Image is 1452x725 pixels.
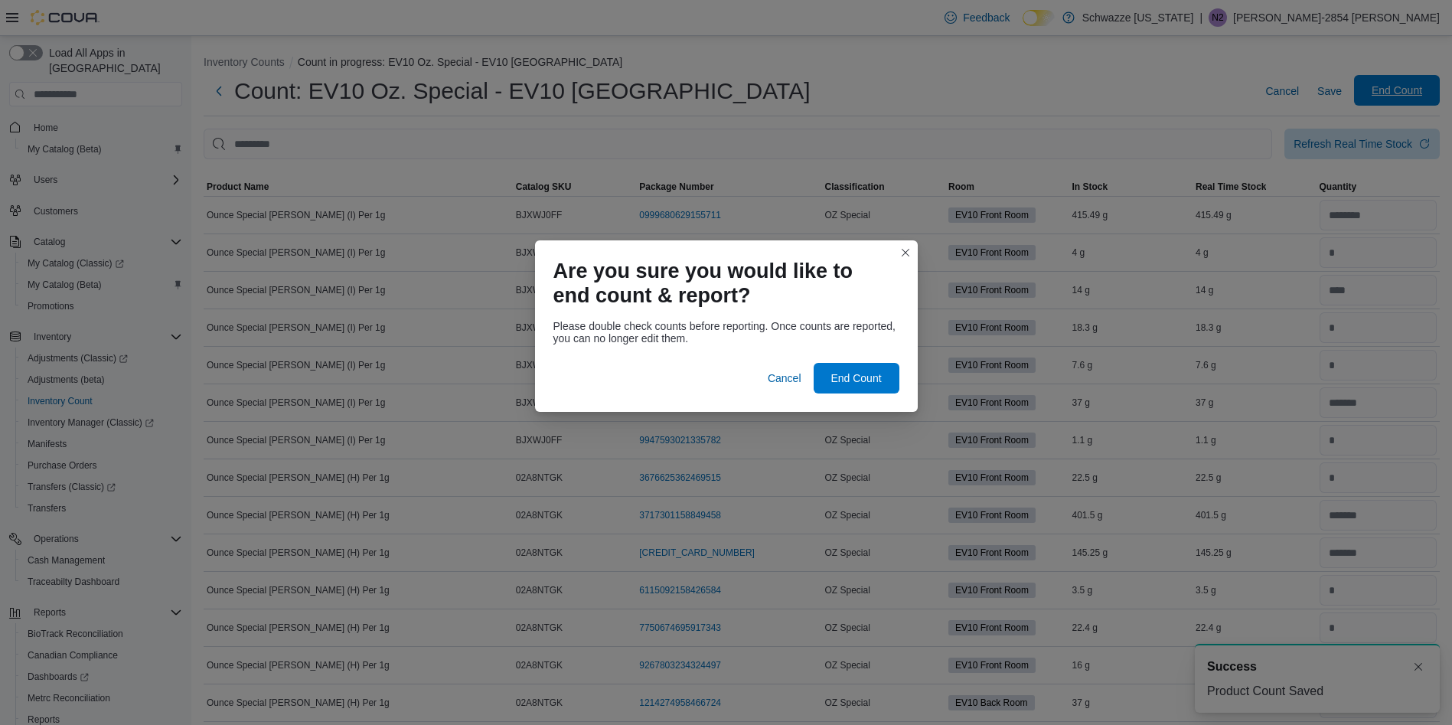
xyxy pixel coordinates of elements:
div: Please double check counts before reporting. Once counts are reported, you can no longer edit them. [553,320,899,345]
button: Closes this modal window [896,243,915,262]
button: Cancel [762,363,808,394]
span: Cancel [768,371,801,386]
span: End Count [830,371,881,386]
h1: Are you sure you would like to end count & report? [553,259,887,308]
button: End Count [814,363,899,394]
